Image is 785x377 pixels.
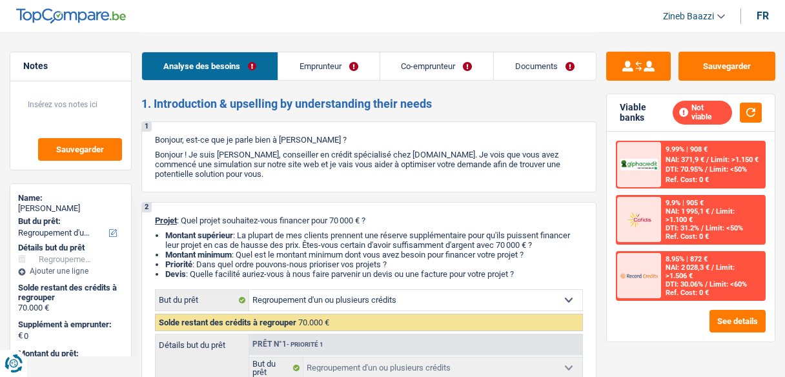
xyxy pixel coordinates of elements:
img: Cofidis [620,210,658,229]
span: / [701,224,704,232]
li: : La plupart de mes clients prennent une réserve supplémentaire pour qu'ils puissent financer leu... [165,230,583,250]
p: Bonjour ! Je suis [PERSON_NAME], conseiller en crédit spécialisé chez [DOMAIN_NAME]. Je vois que ... [155,150,583,179]
div: Viable banks [620,102,673,124]
span: Solde restant des crédits à regrouper [159,318,296,327]
p: : Quel projet souhaitez-vous financer pour 70 000 € ? [155,216,583,225]
div: Solde restant des crédits à regrouper [18,283,123,303]
span: Devis [165,269,186,279]
span: DTI: 31.2% [666,224,699,232]
span: Limit: <50% [706,224,743,232]
div: 9.9% | 905 € [666,199,704,207]
img: AlphaCredit [620,159,658,170]
div: Ref. Cost: 0 € [666,176,709,184]
span: 70.000 € [298,318,329,327]
h2: 1. Introduction & upselling by understanding their needs [141,97,596,111]
p: Bonjour, est-ce que je parle bien à [PERSON_NAME] ? [155,135,583,145]
a: Documents [494,52,596,80]
label: Montant du prêt: [18,349,121,359]
strong: Montant minimum [165,250,232,260]
a: Analyse des besoins [142,52,278,80]
div: 2 [142,203,152,212]
li: : Quelle facilité auriez-vous à nous faire parvenir un devis ou une facture pour votre projet ? [165,269,583,279]
a: Co-emprunteur [380,52,494,80]
div: Prêt n°1 [249,340,327,349]
img: TopCompare Logo [16,8,126,24]
span: Projet [155,216,177,225]
label: But du prêt: [18,216,121,227]
div: Ajouter une ligne [18,267,123,276]
h5: Notes [23,61,118,72]
div: Ref. Cost: 0 € [666,232,709,241]
div: Ref. Cost: 0 € [666,289,709,297]
span: Limit: >1.506 € [666,263,735,280]
label: But du prêt [156,290,249,311]
span: Limit: <50% [709,165,747,174]
span: DTI: 70.95% [666,165,703,174]
a: Emprunteur [278,52,380,80]
span: Zineb Baazzi [663,11,714,22]
li: : Dans quel ordre pouvons-nous prioriser vos projets ? [165,260,583,269]
div: [PERSON_NAME] [18,203,123,214]
span: NAI: 1 995,1 € [666,207,709,216]
div: 70.000 € [18,303,123,313]
button: See details [709,310,766,332]
a: Zineb Baazzi [653,6,725,27]
button: Sauvegarder [38,138,122,161]
label: Détails but du prêt [156,334,249,349]
label: Supplément à emprunter: [18,320,121,330]
div: fr [757,10,769,22]
strong: Priorité [165,260,192,269]
div: Name: [18,193,123,203]
span: Limit: >1.150 € [711,156,759,164]
li: : Quel est le montant minimum dont vous avez besoin pour financer votre projet ? [165,250,583,260]
span: / [705,280,708,289]
span: Limit: <60% [709,280,747,289]
span: Limit: >1.100 € [666,207,735,224]
div: 9.99% | 908 € [666,145,708,154]
span: DTI: 30.06% [666,280,703,289]
span: / [711,263,714,272]
span: NAI: 371,9 € [666,156,704,164]
span: NAI: 2 028,3 € [666,263,709,272]
div: Not viable [673,101,732,125]
button: Sauvegarder [678,52,775,81]
strong: Montant supérieur [165,230,233,240]
span: - Priorité 1 [287,341,323,348]
img: Record Credits [620,267,658,285]
span: / [706,156,709,164]
div: 8.95% | 872 € [666,255,708,263]
div: 1 [142,122,152,132]
span: / [705,165,708,174]
span: Sauvegarder [56,145,104,154]
span: / [711,207,714,216]
div: Détails but du prêt [18,243,123,253]
span: € [18,331,23,341]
